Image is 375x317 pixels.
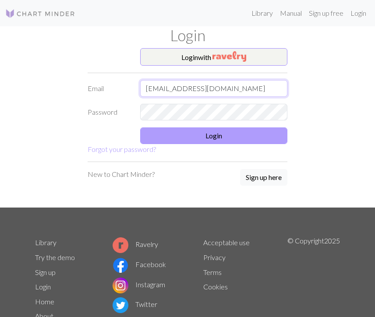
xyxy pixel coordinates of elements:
img: Ravelry logo [113,237,128,253]
a: Terms [203,268,222,276]
a: Home [35,297,54,306]
a: Forgot your password? [88,145,156,153]
a: Facebook [113,260,166,268]
label: Password [82,104,135,120]
button: Login [140,127,287,144]
button: Sign up here [240,169,287,186]
img: Instagram logo [113,278,128,293]
a: Twitter [113,300,157,308]
a: Instagram [113,280,165,289]
a: Ravelry [113,240,158,248]
a: Sign up [35,268,56,276]
a: Try the demo [35,253,75,261]
p: New to Chart Minder? [88,169,155,180]
a: Login [347,4,370,22]
label: Email [82,80,135,97]
a: Library [35,238,57,247]
a: Acceptable use [203,238,250,247]
a: Login [35,282,51,291]
h1: Login [30,26,345,45]
img: Ravelry [212,51,246,62]
a: Cookies [203,282,228,291]
button: Loginwith [140,48,287,66]
a: Library [248,4,276,22]
img: Twitter logo [113,297,128,313]
a: Privacy [203,253,226,261]
img: Facebook logo [113,257,128,273]
img: Logo [5,8,75,19]
a: Sign up free [305,4,347,22]
a: Manual [276,4,305,22]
